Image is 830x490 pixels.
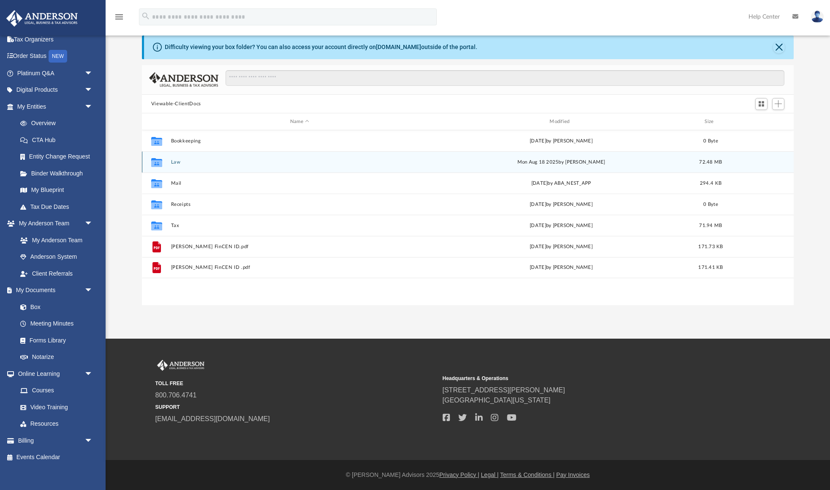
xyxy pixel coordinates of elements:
[84,432,101,449] span: arrow_drop_down
[12,182,101,199] a: My Blueprint
[155,360,206,371] img: Anderson Advisors Platinum Portal
[171,181,428,186] button: Mail
[698,244,723,249] span: 171.73 KB
[142,130,794,306] div: grid
[432,201,690,208] div: [DATE] by [PERSON_NAME]
[443,397,551,404] a: [GEOGRAPHIC_DATA][US_STATE]
[703,139,718,143] span: 0 Byte
[439,471,479,478] a: Privacy Policy |
[84,65,101,82] span: arrow_drop_down
[432,264,690,271] div: [DATE] by [PERSON_NAME]
[699,160,722,164] span: 72.48 MB
[114,16,124,22] a: menu
[432,137,690,145] div: [DATE] by [PERSON_NAME]
[12,232,97,249] a: My Anderson Team
[6,98,106,115] a: My Entitiesarrow_drop_down
[6,48,106,65] a: Order StatusNEW
[170,118,428,126] div: Name
[12,198,106,215] a: Tax Due Dates
[114,12,124,22] i: menu
[84,82,101,99] span: arrow_drop_down
[6,215,101,232] a: My Anderson Teamarrow_drop_down
[49,50,67,63] div: NEW
[155,380,437,387] small: TOLL FREE
[146,118,167,126] div: id
[84,215,101,233] span: arrow_drop_down
[6,282,101,299] a: My Documentsarrow_drop_down
[443,386,565,394] a: [STREET_ADDRESS][PERSON_NAME]
[12,148,106,165] a: Entity Change Request
[500,471,555,478] a: Terms & Conditions |
[12,399,97,416] a: Video Training
[556,471,590,478] a: Pay Invoices
[226,70,784,86] input: Search files and folders
[694,118,727,126] div: Size
[12,265,101,282] a: Client Referrals
[443,375,724,382] small: Headquarters & Operations
[12,315,101,332] a: Meeting Minutes
[171,244,428,249] button: [PERSON_NAME] FinCEN ID.pdf
[12,165,106,182] a: Binder Walkthrough
[6,449,106,466] a: Events Calendar
[84,365,101,383] span: arrow_drop_down
[155,391,197,399] a: 800.706.4741
[698,265,723,270] span: 171.41 KB
[12,416,101,433] a: Resources
[84,98,101,115] span: arrow_drop_down
[171,202,428,207] button: Receipts
[432,222,690,230] div: [DATE] by [PERSON_NAME]
[84,282,101,299] span: arrow_drop_down
[700,181,721,186] span: 294.4 KB
[12,249,101,266] a: Anderson System
[106,471,830,479] div: © [PERSON_NAME] Advisors 2025
[432,180,690,187] div: [DATE] by ABA_NEST_APP
[141,11,150,21] i: search
[12,298,97,315] a: Box
[773,41,785,53] button: Close
[12,115,106,132] a: Overview
[171,223,428,228] button: Tax
[432,118,690,126] div: Modified
[481,471,499,478] a: Legal |
[165,43,477,52] div: Difficulty viewing your box folder? You can also access your account directly on outside of the p...
[376,44,421,50] a: [DOMAIN_NAME]
[731,118,790,126] div: id
[171,159,428,165] button: Law
[6,65,106,82] a: Platinum Q&Aarrow_drop_down
[755,98,768,110] button: Switch to Grid View
[699,223,722,228] span: 71.94 MB
[12,349,101,366] a: Notarize
[155,403,437,411] small: SUPPORT
[12,131,106,148] a: CTA Hub
[432,159,690,166] div: Mon Aug 18 2025 by [PERSON_NAME]
[772,98,785,110] button: Add
[811,11,824,23] img: User Pic
[151,100,201,108] button: Viewable-ClientDocs
[171,265,428,271] button: [PERSON_NAME] FinCEN ID .pdf
[12,382,101,399] a: Courses
[6,82,106,99] a: Digital Productsarrow_drop_down
[155,415,270,422] a: [EMAIL_ADDRESS][DOMAIN_NAME]
[4,10,80,27] img: Anderson Advisors Platinum Portal
[6,31,106,48] a: Tax Organizers
[703,202,718,207] span: 0 Byte
[171,138,428,144] button: Bookkeeping
[6,365,101,382] a: Online Learningarrow_drop_down
[12,332,97,349] a: Forms Library
[6,432,106,449] a: Billingarrow_drop_down
[432,243,690,251] div: [DATE] by [PERSON_NAME]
